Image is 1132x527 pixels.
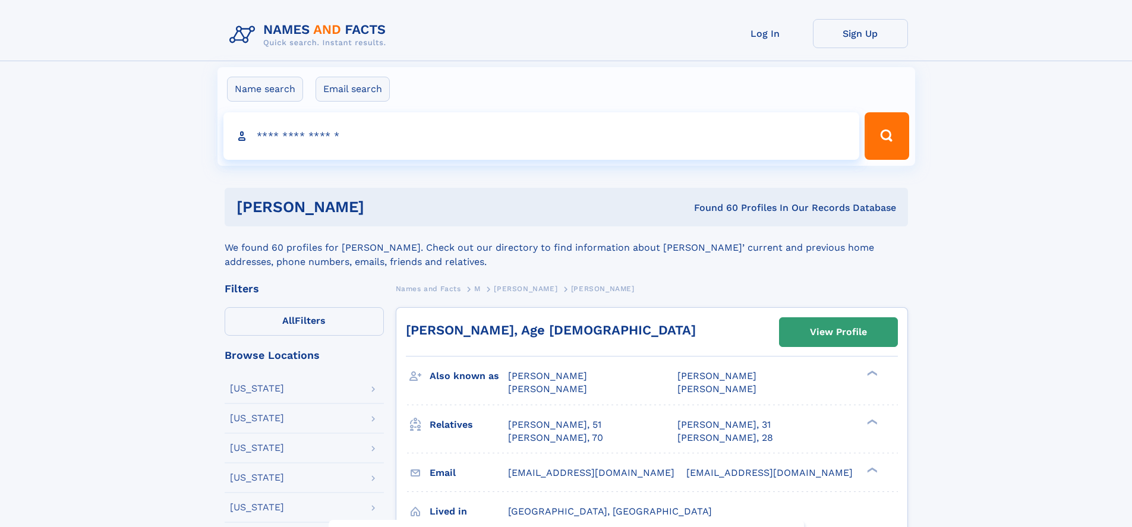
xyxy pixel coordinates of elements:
[508,506,712,517] span: [GEOGRAPHIC_DATA], [GEOGRAPHIC_DATA]
[508,370,587,381] span: [PERSON_NAME]
[864,370,878,377] div: ❯
[865,112,909,160] button: Search Button
[508,431,603,444] a: [PERSON_NAME], 70
[430,463,508,483] h3: Email
[677,431,773,444] a: [PERSON_NAME], 28
[230,414,284,423] div: [US_STATE]
[508,418,601,431] a: [PERSON_NAME], 51
[430,501,508,522] h3: Lived in
[508,383,587,395] span: [PERSON_NAME]
[237,200,529,214] h1: [PERSON_NAME]
[494,281,557,296] a: [PERSON_NAME]
[810,318,867,346] div: View Profile
[677,383,756,395] span: [PERSON_NAME]
[864,418,878,425] div: ❯
[225,226,908,269] div: We found 60 profiles for [PERSON_NAME]. Check out our directory to find information about [PERSON...
[430,366,508,386] h3: Also known as
[474,281,481,296] a: M
[396,281,461,296] a: Names and Facts
[225,307,384,336] label: Filters
[508,467,674,478] span: [EMAIL_ADDRESS][DOMAIN_NAME]
[430,415,508,435] h3: Relatives
[677,370,756,381] span: [PERSON_NAME]
[230,384,284,393] div: [US_STATE]
[316,77,390,102] label: Email search
[406,323,696,337] a: [PERSON_NAME], Age [DEMOGRAPHIC_DATA]
[677,418,771,431] a: [PERSON_NAME], 31
[225,350,384,361] div: Browse Locations
[474,285,481,293] span: M
[864,466,878,474] div: ❯
[225,19,396,51] img: Logo Names and Facts
[718,19,813,48] a: Log In
[282,315,295,326] span: All
[780,318,897,346] a: View Profile
[230,503,284,512] div: [US_STATE]
[230,443,284,453] div: [US_STATE]
[571,285,635,293] span: [PERSON_NAME]
[230,473,284,482] div: [US_STATE]
[494,285,557,293] span: [PERSON_NAME]
[227,77,303,102] label: Name search
[686,467,853,478] span: [EMAIL_ADDRESS][DOMAIN_NAME]
[223,112,860,160] input: search input
[529,201,896,214] div: Found 60 Profiles In Our Records Database
[813,19,908,48] a: Sign Up
[225,283,384,294] div: Filters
